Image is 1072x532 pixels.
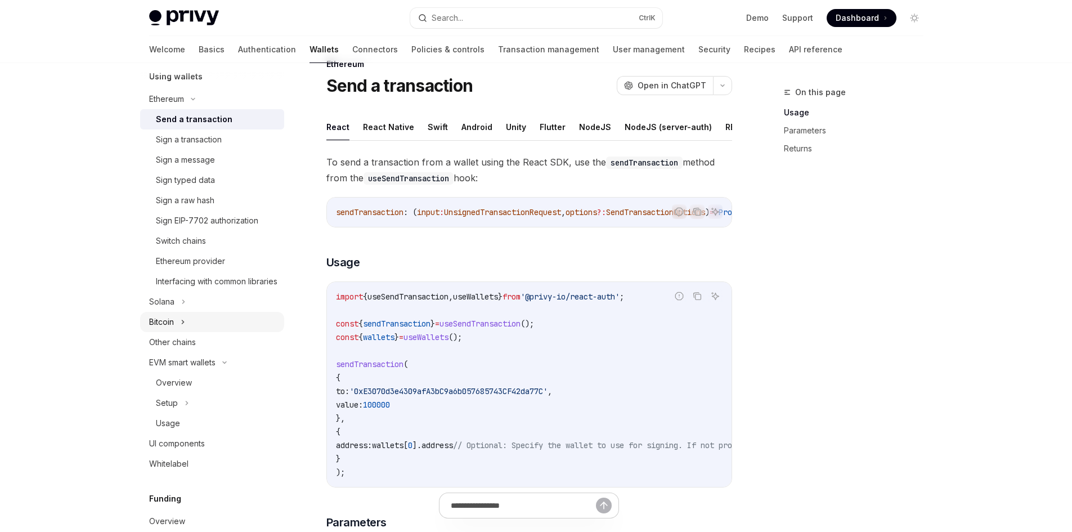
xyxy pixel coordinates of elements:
span: { [336,373,340,383]
button: Ask AI [708,289,723,303]
span: : ( [403,207,417,217]
span: address [421,440,453,450]
a: Send a transaction [140,109,284,129]
span: Ctrl K [639,14,656,23]
button: Copy the contents from the code block [690,289,705,303]
span: input [417,207,439,217]
button: NodeJS (server-auth) [625,114,712,140]
span: useSendTransaction [367,292,448,302]
a: Support [782,12,813,24]
span: '0xE3070d3e4309afA3bC9a6b057685743CF42da77C' [349,386,548,396]
span: useWallets [403,332,448,342]
span: { [358,319,363,329]
div: Other chains [149,336,196,349]
a: Switch chains [140,231,284,251]
a: Authentication [238,36,296,63]
span: value: [336,400,363,410]
span: Open in ChatGPT [638,80,706,91]
span: sendTransaction [363,319,430,329]
span: from [503,292,521,302]
span: ( [403,359,408,369]
span: address: [336,440,372,450]
a: Whitelabel [140,454,284,474]
span: useWallets [453,292,498,302]
button: Ask AI [708,204,723,219]
button: Android [461,114,492,140]
span: On this page [795,86,846,99]
a: Sign EIP-7702 authorization [140,211,284,231]
h1: Send a transaction [326,75,473,96]
span: ; [620,292,624,302]
a: Usage [784,104,932,122]
span: options [566,207,597,217]
div: Usage [156,417,180,430]
button: Unity [506,114,526,140]
a: Policies & controls [411,36,485,63]
span: } [430,319,435,329]
div: EVM smart wallets [149,356,216,369]
span: , [548,386,552,396]
span: = [399,332,403,342]
a: Transaction management [498,36,599,63]
a: Wallets [310,36,339,63]
span: { [358,332,363,342]
a: Demo [746,12,769,24]
button: Toggle dark mode [905,9,923,27]
span: ?: [597,207,606,217]
div: Bitcoin [149,315,174,329]
button: Flutter [540,114,566,140]
span: = [435,319,439,329]
a: Recipes [744,36,775,63]
button: React [326,114,349,140]
button: React Native [363,114,414,140]
a: Basics [199,36,225,63]
span: { [336,427,340,437]
div: Sign a raw hash [156,194,214,207]
span: Usage [326,254,360,270]
span: }, [336,413,345,423]
div: Switch chains [156,234,206,248]
span: } [336,454,340,464]
div: Overview [149,515,185,528]
div: Interfacing with common libraries [156,275,277,288]
a: User management [613,36,685,63]
code: sendTransaction [606,157,683,169]
div: Overview [156,376,192,390]
button: Report incorrect code [672,289,687,303]
a: Sign a transaction [140,129,284,150]
div: Setup [156,396,178,410]
span: , [561,207,566,217]
button: Report incorrect code [672,204,687,219]
a: Dashboard [827,9,896,27]
button: Open in ChatGPT [617,76,713,95]
a: Welcome [149,36,185,63]
span: Dashboard [836,12,879,24]
span: 0 [408,440,412,450]
a: Security [698,36,730,63]
img: light logo [149,10,219,26]
span: (); [448,332,462,342]
span: ]. [412,440,421,450]
div: Whitelabel [149,457,189,471]
h5: Funding [149,492,181,506]
div: Sign a transaction [156,133,222,146]
button: Search...CtrlK [410,8,662,28]
a: Parameters [784,122,932,140]
span: sendTransaction [336,359,403,369]
div: Sign EIP-7702 authorization [156,214,258,227]
span: SendTransactionOptions [606,207,705,217]
span: // Optional: Specify the wallet to use for signing. If not provided, the first wallet will be used. [453,440,899,450]
span: const [336,332,358,342]
span: '@privy-io/react-auth' [521,292,620,302]
span: ) [705,207,710,217]
a: Overview [140,373,284,393]
button: NodeJS [579,114,611,140]
button: REST API [725,114,761,140]
span: to: [336,386,349,396]
div: Ethereum [149,92,184,106]
div: Ethereum provider [156,254,225,268]
div: Ethereum [326,59,732,70]
span: import [336,292,363,302]
span: ); [336,467,345,477]
div: Search... [432,11,463,25]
